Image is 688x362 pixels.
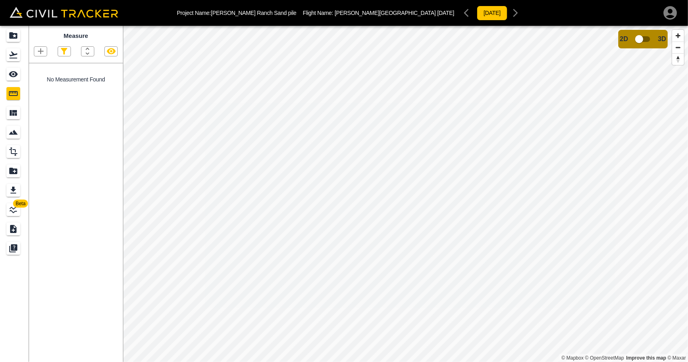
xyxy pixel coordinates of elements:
[477,6,507,21] button: [DATE]
[303,10,454,16] p: Flight Name:
[667,355,686,361] a: Maxar
[10,7,118,18] img: Civil Tracker
[561,355,584,361] a: Mapbox
[620,35,628,43] span: 2D
[672,42,684,53] button: Zoom out
[672,30,684,42] button: Zoom in
[335,10,454,16] span: [PERSON_NAME][GEOGRAPHIC_DATA] [DATE]
[626,355,666,361] a: Map feedback
[658,35,666,43] span: 3D
[672,53,684,65] button: Reset bearing to north
[585,355,624,361] a: OpenStreetMap
[177,10,297,16] p: Project Name: [PERSON_NAME] Ranch Sand pile
[123,26,688,362] canvas: Map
